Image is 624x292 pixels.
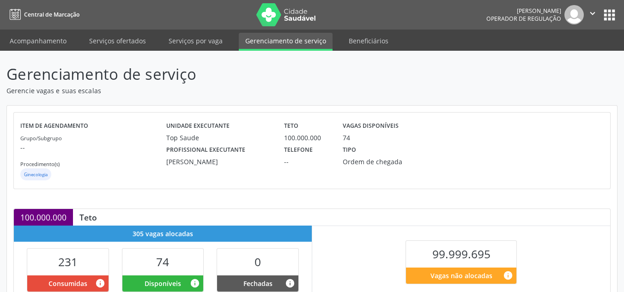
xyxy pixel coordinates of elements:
span: 74 [156,254,169,269]
div: Teto [73,212,103,222]
button:  [584,5,601,24]
div: [PERSON_NAME] [166,157,271,167]
label: Unidade executante [166,119,230,133]
div: -- [284,157,330,167]
p: -- [20,143,166,152]
small: Procedimento(s) [20,161,60,167]
label: Teto [284,119,298,133]
small: Ginecologia [24,172,48,178]
a: Acompanhamento [3,33,73,49]
img: img [564,5,584,24]
span: 0 [254,254,261,269]
a: Gerenciamento de serviço [239,33,333,51]
div: 74 [343,133,350,143]
div: 100.000.000 [14,209,73,226]
small: Grupo/Subgrupo [20,135,62,142]
a: Central de Marcação [6,7,79,22]
label: Vagas disponíveis [343,119,399,133]
span: 99.999.695 [432,246,491,262]
span: Consumidas [48,279,87,288]
div: 305 vagas alocadas [14,226,312,242]
i: Quantidade de vagas restantes do teto de vagas [503,270,513,280]
label: Telefone [284,143,313,157]
span: 231 [58,254,78,269]
div: 100.000.000 [284,133,330,143]
div: [PERSON_NAME] [486,7,561,15]
button: apps [601,7,618,23]
label: Profissional executante [166,143,245,157]
span: Vagas não alocadas [430,271,492,280]
a: Serviços por vaga [162,33,229,49]
i: Vagas alocadas e sem marcações associadas que tiveram sua disponibilidade fechada [285,278,295,288]
a: Serviços ofertados [83,33,152,49]
i: Vagas alocadas que possuem marcações associadas [95,278,105,288]
span: Operador de regulação [486,15,561,23]
p: Gerenciamento de serviço [6,63,434,86]
i:  [588,8,598,18]
span: Disponíveis [145,279,181,288]
label: Tipo [343,143,356,157]
span: Fechadas [243,279,273,288]
div: Top Saude [166,133,271,143]
a: Beneficiários [342,33,395,49]
label: Item de agendamento [20,119,88,133]
div: Ordem de chegada [343,157,418,167]
span: Central de Marcação [24,11,79,18]
p: Gerencie vagas e suas escalas [6,86,434,95]
i: Vagas alocadas e sem marcações associadas [190,278,200,288]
